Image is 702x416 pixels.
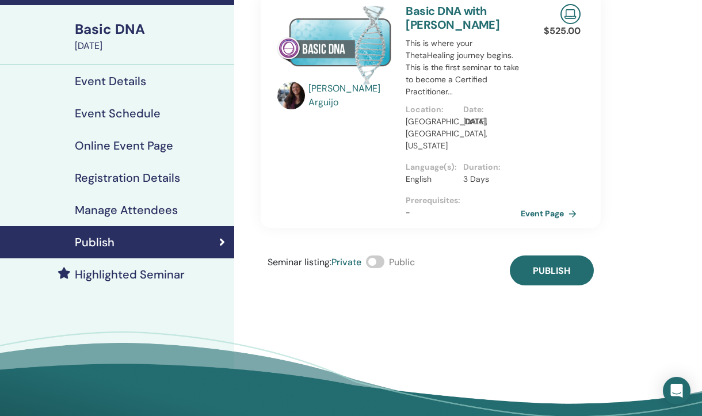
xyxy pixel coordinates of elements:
[663,377,690,404] div: Open Intercom Messenger
[463,116,514,128] p: [DATE]
[406,3,499,32] a: Basic DNA with [PERSON_NAME]
[75,235,115,249] h4: Publish
[75,106,161,120] h4: Event Schedule
[389,256,415,268] span: Public
[75,39,227,53] div: [DATE]
[406,37,521,98] p: This is where your ThetaHealing journey begins. This is the first seminar to take to become a Cer...
[68,20,234,53] a: Basic DNA[DATE]
[544,24,581,38] p: $ 525.00
[406,194,521,207] p: Prerequisites :
[277,82,305,109] img: default.jpg
[463,104,514,116] p: Date :
[463,173,514,185] p: 3 Days
[521,205,581,222] a: Event Page
[463,161,514,173] p: Duration :
[406,161,456,173] p: Language(s) :
[533,265,570,277] span: Publish
[406,116,456,152] p: [GEOGRAPHIC_DATA], [GEOGRAPHIC_DATA], [US_STATE]
[406,104,456,116] p: Location :
[560,4,581,24] img: Live Online Seminar
[75,171,180,185] h4: Registration Details
[268,256,331,268] span: Seminar listing :
[75,139,173,152] h4: Online Event Page
[75,74,146,88] h4: Event Details
[406,207,521,219] p: -
[406,173,456,185] p: English
[75,20,227,39] div: Basic DNA
[308,82,395,109] a: [PERSON_NAME] Arguijo
[331,256,361,268] span: Private
[75,268,185,281] h4: Highlighted Seminar
[510,255,594,285] button: Publish
[75,203,178,217] h4: Manage Attendees
[277,4,392,85] img: Basic DNA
